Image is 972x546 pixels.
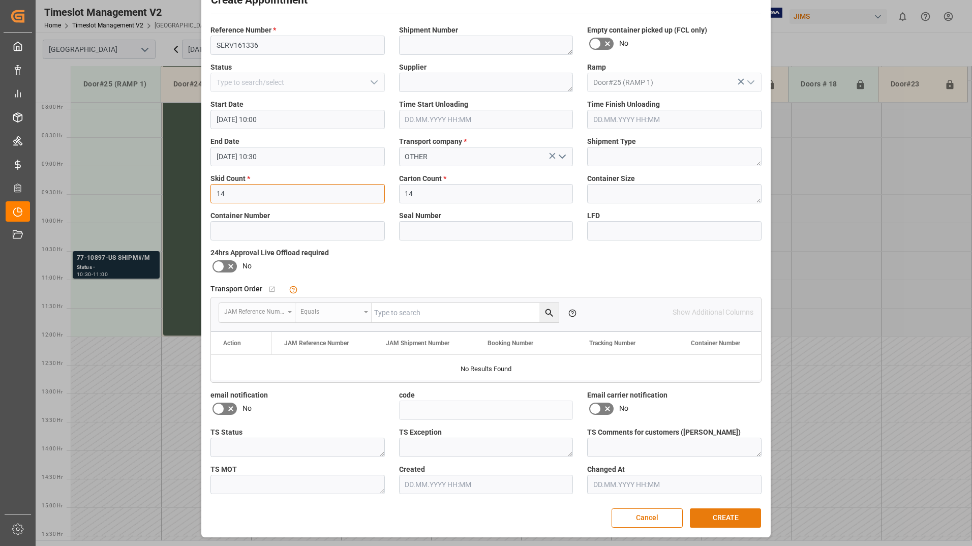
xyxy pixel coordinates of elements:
[224,305,284,316] div: JAM Reference Number
[587,390,667,401] span: Email carrier notification
[587,210,600,221] span: LFD
[210,390,268,401] span: email notification
[554,149,569,165] button: open menu
[210,110,385,129] input: DD.MM.YYYY HH:MM
[587,136,636,147] span: Shipment Type
[587,464,625,475] span: Changed At
[587,73,762,92] input: Type to search/select
[210,136,239,147] span: End Date
[210,62,232,73] span: Status
[219,303,295,322] button: open menu
[372,303,559,322] input: Type to search
[399,210,441,221] span: Seal Number
[612,508,683,528] button: Cancel
[587,25,707,36] span: Empty container picked up (FCL only)
[399,427,442,438] span: TS Exception
[587,427,741,438] span: TS Comments for customers ([PERSON_NAME])
[210,210,270,221] span: Container Number
[242,403,252,414] span: No
[223,340,241,347] div: Action
[587,173,635,184] span: Container Size
[210,173,250,184] span: Skid Count
[587,99,660,110] span: Time Finish Unloading
[690,508,761,528] button: CREATE
[210,427,242,438] span: TS Status
[399,173,446,184] span: Carton Count
[399,62,427,73] span: Supplier
[619,403,628,414] span: No
[488,340,533,347] span: Booking Number
[366,75,381,90] button: open menu
[399,390,415,401] span: code
[742,75,757,90] button: open menu
[587,110,762,129] input: DD.MM.YYYY HH:MM
[284,340,349,347] span: JAM Reference Number
[399,25,458,36] span: Shipment Number
[399,99,468,110] span: Time Start Unloading
[210,25,276,36] span: Reference Number
[399,475,573,494] input: DD.MM.YYYY HH:MM
[399,136,467,147] span: Transport company
[587,62,606,73] span: Ramp
[691,340,740,347] span: Container Number
[210,99,244,110] span: Start Date
[619,38,628,49] span: No
[589,340,635,347] span: Tracking Number
[210,248,329,258] span: 24hrs Approval Live Offload required
[210,464,237,475] span: TS MOT
[295,303,372,322] button: open menu
[242,261,252,271] span: No
[399,110,573,129] input: DD.MM.YYYY HH:MM
[539,303,559,322] button: search button
[210,284,262,294] span: Transport Order
[386,340,449,347] span: JAM Shipment Number
[587,475,762,494] input: DD.MM.YYYY HH:MM
[210,147,385,166] input: DD.MM.YYYY HH:MM
[210,73,385,92] input: Type to search/select
[399,464,425,475] span: Created
[300,305,360,316] div: Equals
